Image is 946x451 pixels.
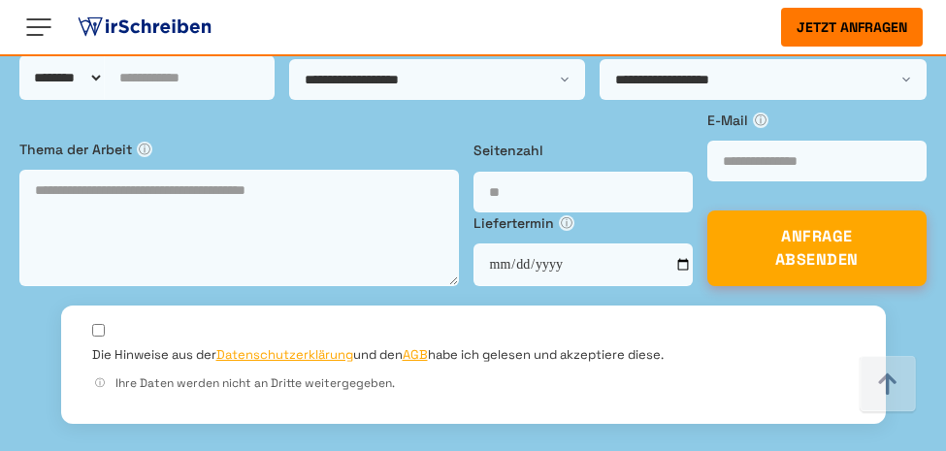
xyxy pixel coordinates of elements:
span: ⓘ [559,215,574,231]
a: AGB [403,346,428,363]
label: Seitenzahl [473,140,693,161]
span: ⓘ [92,375,108,391]
img: Menu open [23,12,54,43]
label: Die Hinweise aus der und den habe ich gelesen und akzeptiere diese. [92,346,664,364]
label: E-Mail [707,110,927,131]
div: Ihre Daten werden nicht an Dritte weitergegeben. [92,374,855,393]
img: button top [859,356,917,414]
span: ⓘ [753,113,768,128]
img: logo ghostwriter-österreich [74,13,215,42]
button: ANFRAGE ABSENDEN [707,210,927,286]
a: Datenschutzerklärung [216,346,353,363]
button: Jetzt anfragen [781,8,923,47]
span: ⓘ [137,142,152,157]
label: Thema der Arbeit [19,139,459,160]
label: Liefertermin [473,212,693,234]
